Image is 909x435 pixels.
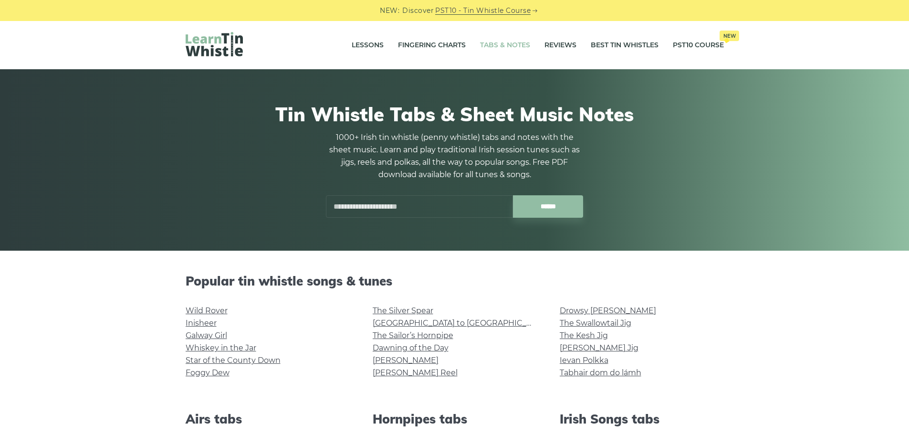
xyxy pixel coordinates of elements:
a: Drowsy [PERSON_NAME] [560,306,656,315]
a: PST10 CourseNew [673,33,724,57]
a: Dawning of the Day [373,343,449,352]
a: Tabs & Notes [480,33,530,57]
h2: Irish Songs tabs [560,412,724,426]
a: Best Tin Whistles [591,33,658,57]
a: Ievan Polkka [560,356,608,365]
a: Star of the County Down [186,356,281,365]
img: LearnTinWhistle.com [186,32,243,56]
a: [PERSON_NAME] Reel [373,368,458,377]
a: Inisheer [186,318,217,328]
a: Lessons [352,33,384,57]
h2: Hornpipes tabs [373,412,537,426]
p: 1000+ Irish tin whistle (penny whistle) tabs and notes with the sheet music. Learn and play tradi... [326,131,584,181]
a: The Sailor’s Hornpipe [373,331,453,340]
a: Tabhair dom do lámh [560,368,641,377]
a: Whiskey in the Jar [186,343,256,352]
a: [PERSON_NAME] Jig [560,343,638,352]
a: The Kesh Jig [560,331,608,340]
a: The Silver Spear [373,306,433,315]
a: The Swallowtail Jig [560,318,631,328]
h2: Airs tabs [186,412,350,426]
a: Reviews [544,33,576,57]
h2: Popular tin whistle songs & tunes [186,274,724,288]
h1: Tin Whistle Tabs & Sheet Music Notes [186,103,724,126]
a: [PERSON_NAME] [373,356,439,365]
a: Fingering Charts [398,33,466,57]
a: [GEOGRAPHIC_DATA] to [GEOGRAPHIC_DATA] [373,318,549,328]
a: Galway Girl [186,331,227,340]
span: New [720,31,739,41]
a: Foggy Dew [186,368,230,377]
a: Wild Rover [186,306,228,315]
